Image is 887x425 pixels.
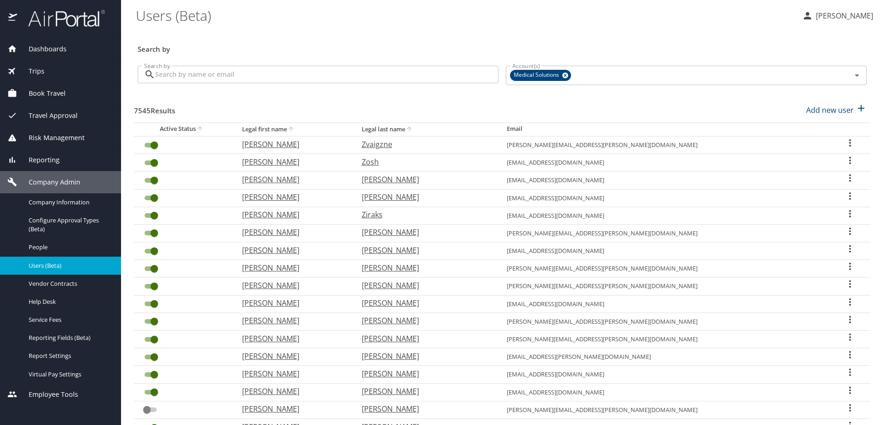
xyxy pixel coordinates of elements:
[242,191,343,203] p: [PERSON_NAME]
[499,189,830,207] td: [EMAIL_ADDRESS][DOMAIN_NAME]
[138,38,867,55] h3: Search by
[242,156,343,167] p: [PERSON_NAME]
[29,243,110,252] span: People
[242,262,343,273] p: [PERSON_NAME]
[362,139,488,150] p: Zvaigzne
[8,9,18,27] img: icon-airportal.png
[499,401,830,419] td: [PERSON_NAME][EMAIL_ADDRESS][PERSON_NAME][DOMAIN_NAME]
[362,315,488,326] p: [PERSON_NAME]
[499,366,830,383] td: [EMAIL_ADDRESS][DOMAIN_NAME]
[287,125,296,134] button: sort
[499,348,830,366] td: [EMAIL_ADDRESS][PERSON_NAME][DOMAIN_NAME]
[362,174,488,185] p: [PERSON_NAME]
[155,66,498,83] input: Search by name or email
[242,351,343,362] p: [PERSON_NAME]
[362,227,488,238] p: [PERSON_NAME]
[362,403,488,414] p: [PERSON_NAME]
[499,172,830,189] td: [EMAIL_ADDRESS][DOMAIN_NAME]
[499,313,830,330] td: [PERSON_NAME][EMAIL_ADDRESS][PERSON_NAME][DOMAIN_NAME]
[242,209,343,220] p: [PERSON_NAME]
[17,133,85,143] span: Risk Management
[134,100,175,116] h3: 7545 Results
[29,370,110,379] span: Virtual Pay Settings
[17,44,67,54] span: Dashboards
[362,386,488,397] p: [PERSON_NAME]
[813,10,873,21] p: [PERSON_NAME]
[362,191,488,203] p: [PERSON_NAME]
[362,333,488,344] p: [PERSON_NAME]
[362,262,488,273] p: [PERSON_NAME]
[499,136,830,154] td: [PERSON_NAME][EMAIL_ADDRESS][PERSON_NAME][DOMAIN_NAME]
[242,245,343,256] p: [PERSON_NAME]
[29,351,110,360] span: Report Settings
[136,1,795,30] h1: Users (Beta)
[134,123,235,136] th: Active Status
[362,209,488,220] p: Ziraks
[806,105,854,116] p: Add new user
[196,125,205,134] button: sort
[510,70,571,81] div: Medical Solutions
[29,216,110,234] span: Configure Approval Types (Beta)
[29,198,110,207] span: Company Information
[362,245,488,256] p: [PERSON_NAME]
[362,280,488,291] p: [PERSON_NAME]
[235,123,354,136] th: Legal first name
[405,125,414,134] button: sort
[242,139,343,150] p: [PERSON_NAME]
[242,227,343,238] p: [PERSON_NAME]
[17,66,44,76] span: Trips
[362,351,488,362] p: [PERSON_NAME]
[362,297,488,308] p: [PERSON_NAME]
[499,383,830,401] td: [EMAIL_ADDRESS][DOMAIN_NAME]
[499,154,830,172] td: [EMAIL_ADDRESS][DOMAIN_NAME]
[242,368,343,379] p: [PERSON_NAME]
[499,242,830,260] td: [EMAIL_ADDRESS][DOMAIN_NAME]
[362,368,488,379] p: [PERSON_NAME]
[242,386,343,397] p: [PERSON_NAME]
[802,100,870,120] button: Add new user
[29,333,110,342] span: Reporting Fields (Beta)
[17,111,78,121] span: Travel Approval
[29,315,110,324] span: Service Fees
[354,123,499,136] th: Legal last name
[29,279,110,288] span: Vendor Contracts
[510,70,565,80] span: Medical Solutions
[17,88,66,99] span: Book Travel
[242,315,343,326] p: [PERSON_NAME]
[17,389,78,400] span: Employee Tools
[242,280,343,291] p: [PERSON_NAME]
[242,403,343,414] p: [PERSON_NAME]
[499,260,830,277] td: [PERSON_NAME][EMAIL_ADDRESS][PERSON_NAME][DOMAIN_NAME]
[242,333,343,344] p: [PERSON_NAME]
[242,297,343,308] p: [PERSON_NAME]
[242,174,343,185] p: [PERSON_NAME]
[499,207,830,224] td: [EMAIL_ADDRESS][DOMAIN_NAME]
[851,69,863,82] button: Open
[18,9,105,27] img: airportal-logo.png
[499,295,830,313] td: [EMAIL_ADDRESS][DOMAIN_NAME]
[362,156,488,167] p: Zosh
[798,7,877,24] button: [PERSON_NAME]
[499,224,830,242] td: [PERSON_NAME][EMAIL_ADDRESS][PERSON_NAME][DOMAIN_NAME]
[499,123,830,136] th: Email
[17,177,80,187] span: Company Admin
[29,297,110,306] span: Help Desk
[499,331,830,348] td: [PERSON_NAME][EMAIL_ADDRESS][PERSON_NAME][DOMAIN_NAME]
[499,277,830,295] td: [PERSON_NAME][EMAIL_ADDRESS][PERSON_NAME][DOMAIN_NAME]
[29,261,110,270] span: Users (Beta)
[17,155,60,165] span: Reporting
